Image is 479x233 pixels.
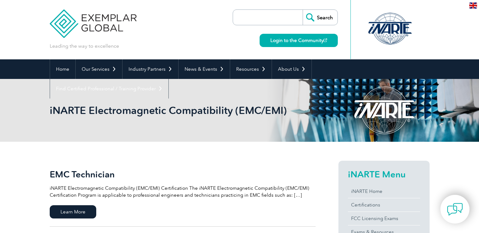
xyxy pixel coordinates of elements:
[50,161,316,227] a: EMC Technician iNARTE Electromagnetic Compatibility (EMC/EMI) Certification The iNARTE Electromag...
[348,212,420,225] a: FCC Licensing Exams
[50,185,316,199] p: iNARTE Electromagnetic Compatibility (EMC/EMI) Certification The iNARTE Electromagnetic Compatibi...
[179,59,230,79] a: News & Events
[50,59,75,79] a: Home
[50,79,168,99] a: Find Certified Professional / Training Provider
[469,3,477,9] img: en
[230,59,272,79] a: Resources
[348,198,420,212] a: Certifications
[50,169,316,179] h2: EMC Technician
[50,43,119,50] p: Leading the way to excellence
[303,10,337,25] input: Search
[50,205,96,218] span: Learn More
[272,59,312,79] a: About Us
[123,59,178,79] a: Industry Partners
[348,185,420,198] a: iNARTE Home
[324,39,327,42] img: open_square.png
[76,59,122,79] a: Our Services
[50,104,293,116] h1: iNARTE Electromagnetic Compatibility (EMC/EMI)
[348,169,420,179] h2: iNARTE Menu
[260,34,338,47] a: Login to the Community
[447,201,463,217] img: contact-chat.png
